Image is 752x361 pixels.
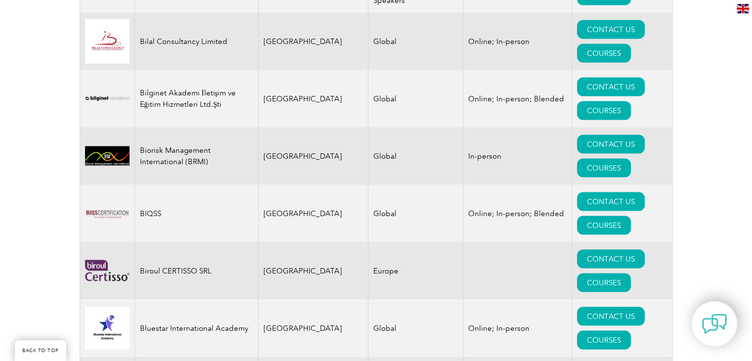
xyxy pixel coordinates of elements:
[15,340,66,361] a: BACK TO TOP
[577,101,631,120] a: COURSES
[463,300,572,357] td: Online; In-person
[368,128,463,185] td: Global
[258,128,368,185] td: [GEOGRAPHIC_DATA]
[577,216,631,235] a: COURSES
[577,273,631,292] a: COURSES
[368,13,463,70] td: Global
[134,128,258,185] td: Biorisk Management International (BRMI)
[258,13,368,70] td: [GEOGRAPHIC_DATA]
[85,191,130,236] img: 13dcf6a5-49c1-ed11-b597-0022481565fd-logo.png
[463,13,572,70] td: Online; In-person
[577,192,645,211] a: CONTACT US
[258,300,368,357] td: [GEOGRAPHIC_DATA]
[463,70,572,128] td: Online; In-person; Blended
[258,242,368,300] td: [GEOGRAPHIC_DATA]
[577,250,645,269] a: CONTACT US
[463,128,572,185] td: In-person
[85,260,130,281] img: 48480d59-8fd2-ef11-a72f-002248108aed-logo.png
[577,135,645,154] a: CONTACT US
[463,185,572,242] td: Online; In-person; Blended
[134,185,258,242] td: BIQSS
[702,312,727,336] img: contact-chat.png
[85,146,130,166] img: d01771b9-0638-ef11-a316-00224812a81c-logo.jpg
[577,44,631,63] a: COURSES
[577,331,631,350] a: COURSES
[577,159,631,178] a: COURSES
[134,13,258,70] td: Bilal Consultancy Limited
[134,300,258,357] td: Bluestar International Academy
[368,70,463,128] td: Global
[577,20,645,39] a: CONTACT US
[577,307,645,326] a: CONTACT US
[134,70,258,128] td: Bilginet Akademi İletişim ve Eğitim Hizmetleri Ltd.Şti
[258,70,368,128] td: [GEOGRAPHIC_DATA]
[577,78,645,96] a: CONTACT US
[368,185,463,242] td: Global
[368,242,463,300] td: Europe
[258,185,368,242] td: [GEOGRAPHIC_DATA]
[134,242,258,300] td: Biroul CERTISSO SRL
[368,300,463,357] td: Global
[85,19,130,64] img: 2f91f213-be97-eb11-b1ac-00224815388c-logo.jpg
[85,87,130,111] img: a1985bb7-a6fe-eb11-94ef-002248181dbe-logo.png
[737,4,749,13] img: en
[85,307,130,350] img: 0db89cae-16d3-ed11-a7c7-0022481565fd-logo.jpg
